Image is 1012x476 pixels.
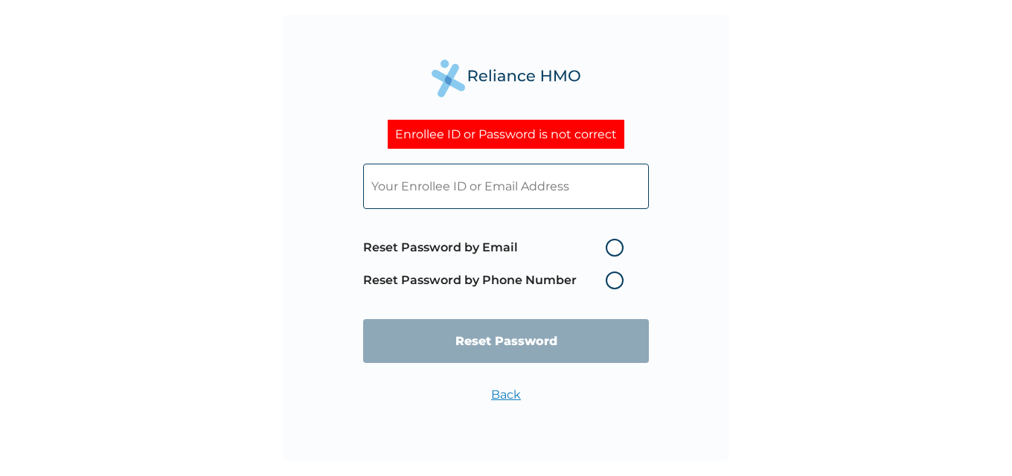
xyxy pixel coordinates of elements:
[363,239,631,257] label: Reset Password by Email
[363,319,649,363] input: Reset Password
[388,120,624,149] div: Enrollee ID or Password is not correct
[363,271,631,289] label: Reset Password by Phone Number
[432,59,580,97] img: Reliance Health's Logo
[363,231,631,297] span: Password reset method
[491,387,521,402] a: Back
[363,164,649,209] input: Your Enrollee ID or Email Address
